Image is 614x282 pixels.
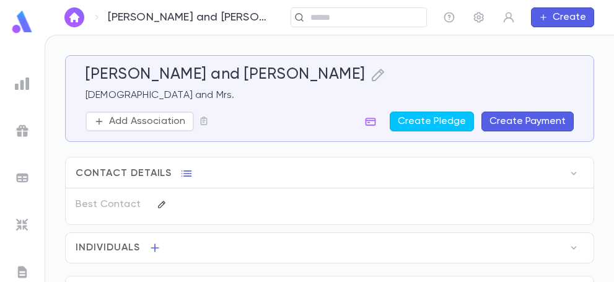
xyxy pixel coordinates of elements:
[108,11,269,24] p: [PERSON_NAME] and [PERSON_NAME]
[76,167,172,180] span: Contact Details
[109,115,185,128] p: Add Association
[531,7,594,27] button: Create
[15,265,30,280] img: letters_grey.7941b92b52307dd3b8a917253454ce1c.svg
[86,66,366,84] h5: [PERSON_NAME] and [PERSON_NAME]
[10,10,35,34] img: logo
[15,123,30,138] img: campaigns_grey.99e729a5f7ee94e3726e6486bddda8f1.svg
[15,170,30,185] img: batches_grey.339ca447c9d9533ef1741baa751efc33.svg
[15,218,30,232] img: imports_grey.530a8a0e642e233f2baf0ef88e8c9fcb.svg
[86,112,194,131] button: Add Association
[481,112,574,131] button: Create Payment
[67,12,82,22] img: home_white.a664292cf8c1dea59945f0da9f25487c.svg
[390,112,474,131] button: Create Pledge
[76,242,140,254] span: Individuals
[15,76,30,91] img: reports_grey.c525e4749d1bce6a11f5fe2a8de1b229.svg
[86,89,574,102] p: [DEMOGRAPHIC_DATA] and Mrs.
[76,195,147,214] p: Best Contact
